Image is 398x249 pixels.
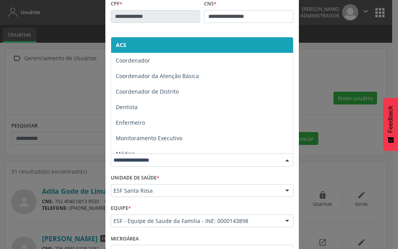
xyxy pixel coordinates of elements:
[116,119,145,126] span: Enfermeiro
[116,57,150,64] span: Coordenador
[111,172,159,184] label: Unidade de saúde
[111,233,139,245] label: Microárea
[116,88,179,95] span: Coordenador de Distrito
[111,202,131,214] label: Equipe
[113,187,278,195] span: ESF Santa Rosa
[387,106,394,133] span: Feedback
[111,34,128,46] label: Nome
[116,72,199,80] span: Coordenador da Atenção Básica
[116,103,138,111] span: Dentista
[113,217,278,225] span: ESF - Equipe de Saude da Familia - INE: 0000143898
[116,41,126,49] span: ACS
[383,98,398,151] button: Feedback - Mostrar pesquisa
[116,134,182,142] span: Monitoramento Executivo
[116,150,135,157] span: Médico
